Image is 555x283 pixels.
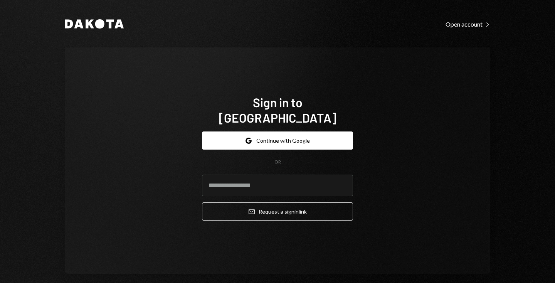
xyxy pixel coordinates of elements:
h1: Sign in to [GEOGRAPHIC_DATA] [202,94,353,125]
a: Open account [446,20,490,28]
button: Request a signinlink [202,202,353,221]
button: Continue with Google [202,131,353,150]
div: OR [274,159,281,165]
